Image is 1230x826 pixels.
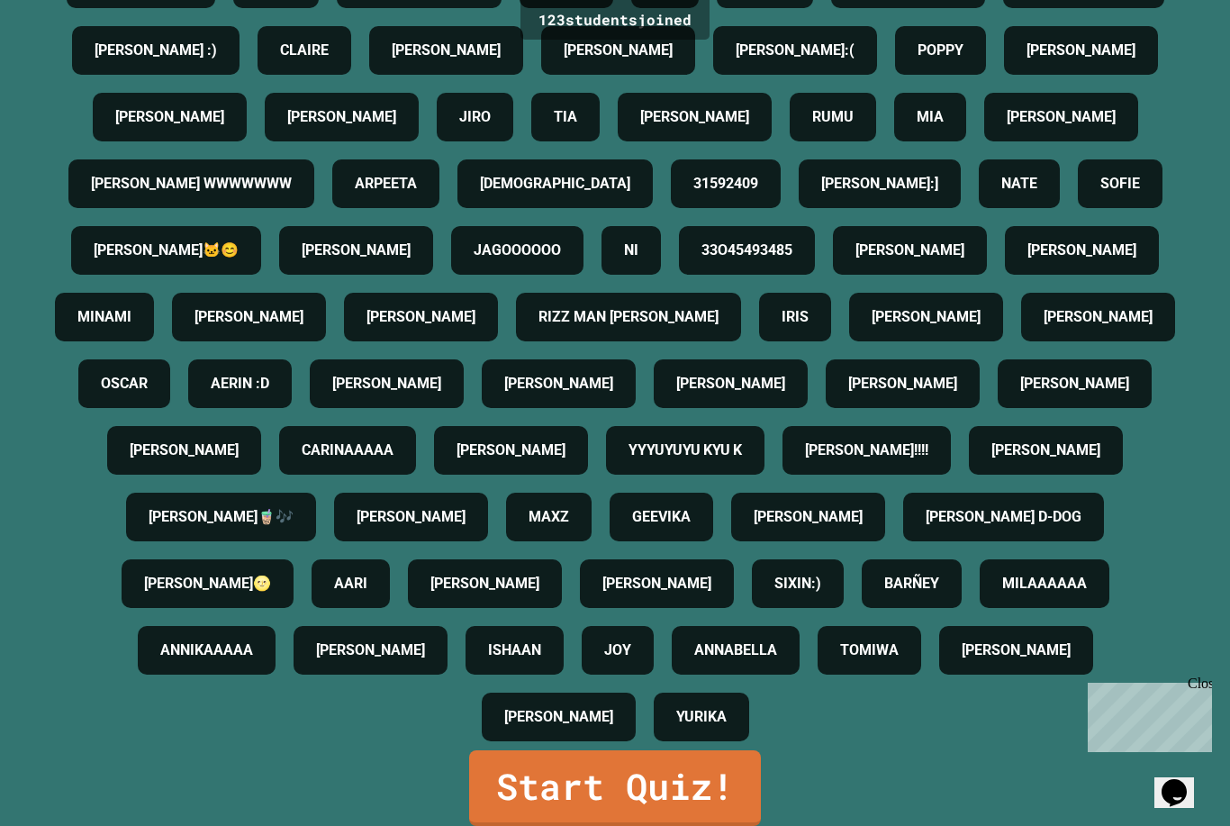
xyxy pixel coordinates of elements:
h4: SIXIN:) [774,573,821,595]
h4: [PERSON_NAME] D-DOG [926,506,1081,528]
h4: MINAMI [77,306,131,328]
h4: [PERSON_NAME] [287,106,396,128]
h4: [PERSON_NAME] [302,240,411,261]
h4: [PERSON_NAME] [357,506,466,528]
h4: RIZZ MAN [PERSON_NAME] [538,306,719,328]
h4: [PERSON_NAME] [754,506,863,528]
h4: [PERSON_NAME] [392,40,501,61]
h4: [PERSON_NAME] [1027,40,1135,61]
h4: SOFIE [1100,173,1140,195]
h4: IRIS [782,306,809,328]
h4: [PERSON_NAME] [332,373,441,395]
h4: TIA [554,106,577,128]
h4: NATE [1001,173,1037,195]
h4: [PERSON_NAME]🐱😊 [94,240,239,261]
h4: POPPY [918,40,963,61]
h4: [PERSON_NAME]🌝 [144,573,271,595]
h4: [PERSON_NAME] [848,373,957,395]
h4: [PERSON_NAME] [1007,106,1116,128]
h4: [PERSON_NAME]:] [821,173,938,195]
h4: [PERSON_NAME] [457,440,565,461]
h4: [PERSON_NAME] [194,306,303,328]
h4: [PERSON_NAME] [504,706,613,728]
h4: [PERSON_NAME] [1044,306,1153,328]
h4: BARÑEY [884,573,939,595]
h4: CARINAAAAA [302,440,393,461]
iframe: chat widget [1154,754,1212,808]
h4: AARI [334,573,367,595]
h4: NI [624,240,638,261]
a: Start Quiz! [469,750,761,826]
h4: CLAIRE [280,40,329,61]
h4: [PERSON_NAME] [130,440,239,461]
h4: OSCAR [101,373,148,395]
h4: [PERSON_NAME] [640,106,749,128]
h4: GEEVIKA [632,506,691,528]
h4: MIA [917,106,944,128]
h4: YYYUYUYU KYU K [629,440,742,461]
h4: MAXZ [529,506,569,528]
h4: AERIN :D [211,373,269,395]
h4: MILAAAAAA [1002,573,1087,595]
h4: 31592409 [693,173,758,195]
h4: ARPEETA [355,173,417,195]
h4: JIRO [459,106,491,128]
h4: [PERSON_NAME] [602,573,711,595]
h4: RUMU [812,106,854,128]
h4: [PERSON_NAME]🧋🎶 [149,506,294,528]
h4: JOY [604,640,631,661]
h4: [PERSON_NAME] [855,240,964,261]
iframe: chat widget [1081,676,1212,752]
h4: [DEMOGRAPHIC_DATA] [480,173,630,195]
h4: [PERSON_NAME] :) [95,40,217,61]
h4: [PERSON_NAME] [316,640,425,661]
h4: [PERSON_NAME] [991,440,1100,461]
h4: [PERSON_NAME] [564,40,673,61]
h4: [PERSON_NAME] [962,640,1071,661]
h4: [PERSON_NAME] [366,306,475,328]
h4: YURIKA [676,706,727,728]
h4: TOMIWA [840,640,899,661]
h4: [PERSON_NAME] [430,573,539,595]
h4: [PERSON_NAME] [1027,240,1136,261]
h4: [PERSON_NAME] [1020,373,1129,395]
h4: [PERSON_NAME]!!!! [805,440,928,461]
h4: JAGOOOOOO [474,240,561,261]
h4: [PERSON_NAME] [872,306,981,328]
h4: [PERSON_NAME] [504,373,613,395]
h4: 33O45493485 [701,240,792,261]
h4: ANNABELLA [694,640,777,661]
h4: ISHAAN [488,640,541,661]
h4: [PERSON_NAME] WWWWWWW [91,173,292,195]
h4: [PERSON_NAME] [115,106,224,128]
div: Chat with us now!Close [7,7,124,114]
h4: [PERSON_NAME]:( [736,40,855,61]
h4: ANNIKAAAAA [160,640,253,661]
h4: [PERSON_NAME] [676,373,785,395]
